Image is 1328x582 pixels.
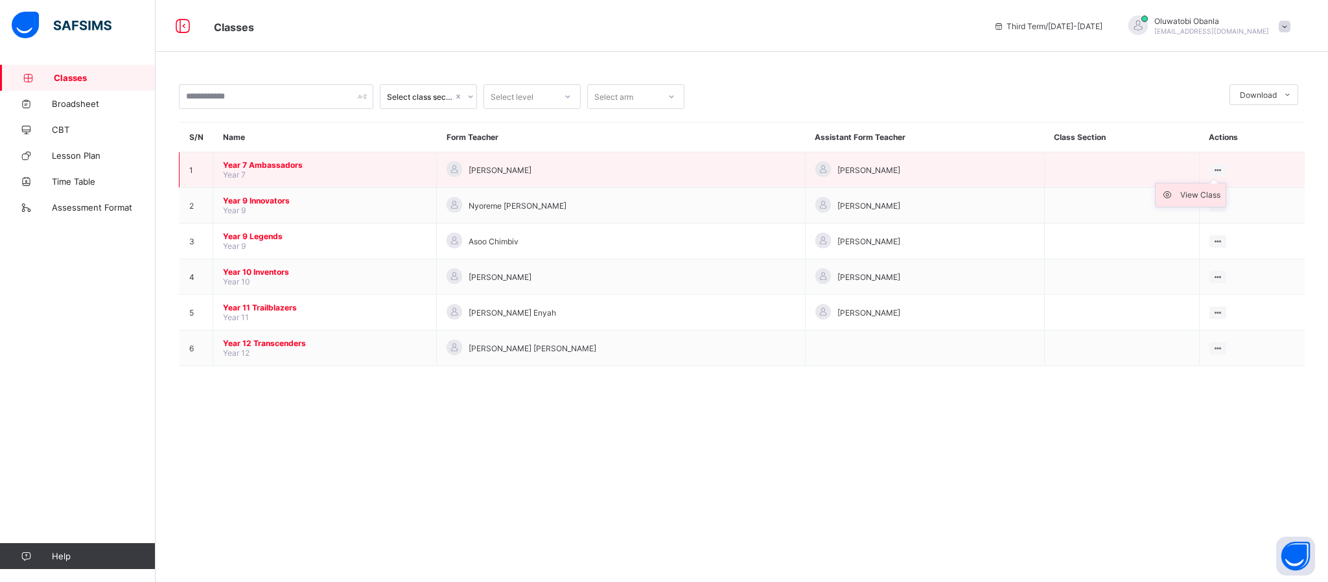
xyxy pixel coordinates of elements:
button: Open asap [1276,537,1315,576]
span: [PERSON_NAME] [469,165,531,175]
th: Form Teacher [437,122,806,152]
span: [PERSON_NAME] [837,272,900,282]
td: 1 [180,152,213,188]
td: 3 [180,224,213,259]
span: [PERSON_NAME] [837,237,900,246]
td: 2 [180,188,213,224]
span: Year 9 Innovators [223,196,426,205]
span: Year 10 [223,277,250,286]
span: Year 7 Ambassadors [223,160,426,170]
span: [PERSON_NAME] [469,272,531,282]
span: Oluwatobi Obanla [1154,16,1269,26]
span: Nyoreme [PERSON_NAME] [469,201,566,211]
span: Time Table [52,176,156,187]
span: Year 12 [223,348,250,358]
span: Help [52,551,155,561]
span: Year 9 [223,205,246,215]
span: session/term information [994,21,1102,31]
div: OluwatobiObanla [1115,16,1297,37]
span: Classes [214,21,254,34]
span: [PERSON_NAME] [837,165,900,175]
span: [PERSON_NAME] [837,308,900,318]
div: Select class section [387,92,453,102]
span: Year 9 Legends [223,231,426,241]
span: [PERSON_NAME] Enyah [469,308,556,318]
span: Broadsheet [52,99,156,109]
span: Year 10 Inventors [223,267,426,277]
span: Year 11 [223,312,249,322]
div: Select arm [594,84,633,109]
span: Year 9 [223,241,246,251]
span: Year 12 Transcenders [223,338,426,348]
td: 6 [180,331,213,366]
span: Assessment Format [52,202,156,213]
img: safsims [12,12,111,39]
th: Name [213,122,437,152]
span: Download [1240,90,1277,100]
th: Class Section [1044,122,1199,152]
span: [PERSON_NAME] [PERSON_NAME] [469,343,596,353]
span: [PERSON_NAME] [837,201,900,211]
span: Asoo Chimbiv [469,237,518,246]
span: Year 11 Trailblazers [223,303,426,312]
span: Year 7 [223,170,246,180]
th: Assistant Form Teacher [805,122,1044,152]
div: Select level [491,84,533,109]
span: Lesson Plan [52,150,156,161]
span: CBT [52,124,156,135]
span: [EMAIL_ADDRESS][DOMAIN_NAME] [1154,27,1269,35]
td: 5 [180,295,213,331]
th: S/N [180,122,213,152]
span: Classes [54,73,156,83]
div: View Class [1180,189,1220,202]
td: 4 [180,259,213,295]
th: Actions [1199,122,1305,152]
